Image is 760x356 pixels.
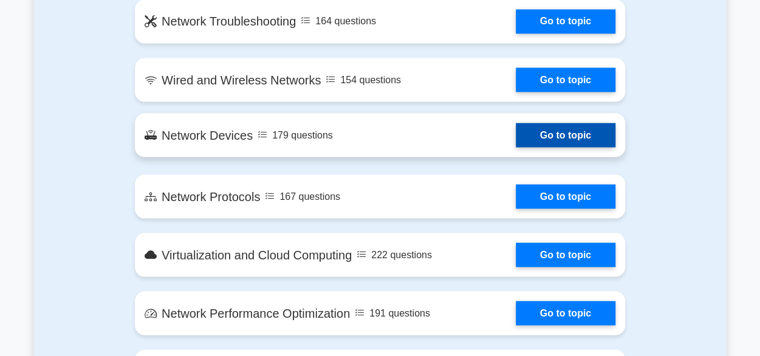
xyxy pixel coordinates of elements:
[516,67,615,92] a: Go to topic
[516,301,615,325] a: Go to topic
[516,9,615,33] a: Go to topic
[516,184,615,208] a: Go to topic
[516,123,615,147] a: Go to topic
[516,242,615,267] a: Go to topic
